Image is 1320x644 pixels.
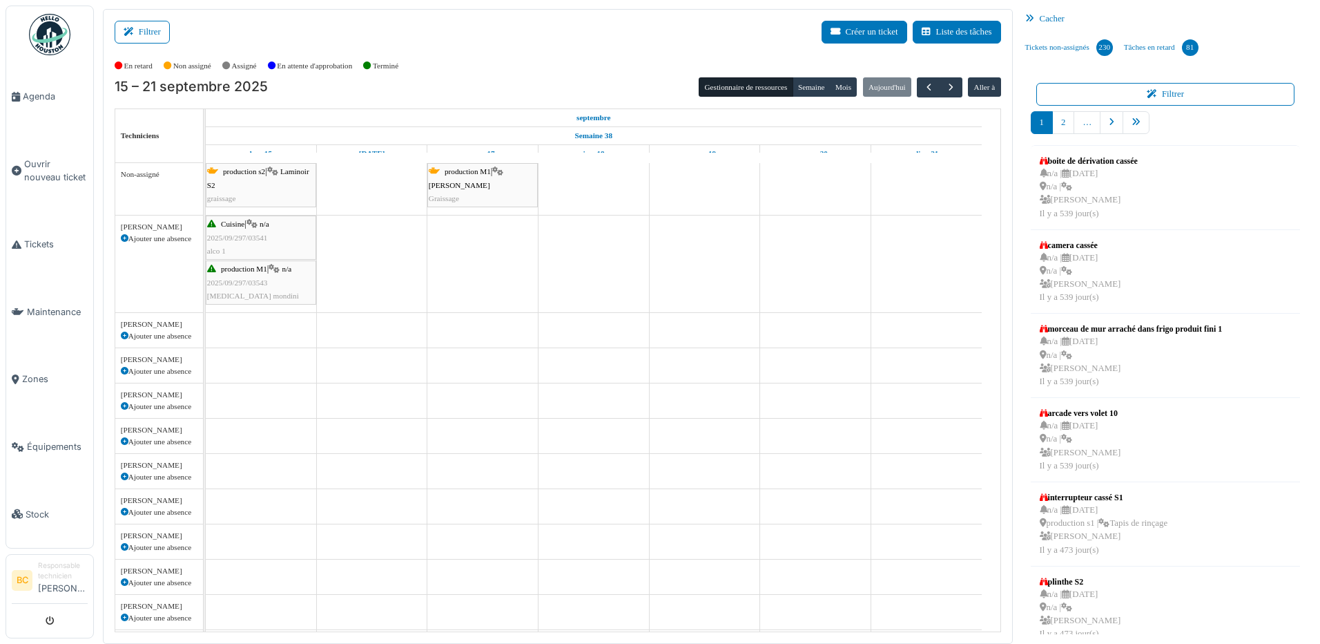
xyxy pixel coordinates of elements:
[221,265,267,273] span: production M1
[863,77,911,97] button: Aujourd'hui
[121,366,197,377] div: Ajouter une absence
[1040,504,1167,557] div: n/a | [DATE] production s1 | Tapis de rinçage [PERSON_NAME] Il y a 473 jour(s)
[822,21,907,44] button: Créer un ticket
[26,508,88,521] span: Stock
[572,127,616,144] a: Semaine 38
[1036,319,1226,392] a: morceau de mur arraché dans frigo produit fini 1 n/a |[DATE] n/a | [PERSON_NAME]Il y a 539 jour(s)
[1182,39,1198,56] div: 81
[246,145,275,162] a: 15 septembre 2025
[1040,491,1167,504] div: interrupteur cassé S1
[221,220,244,228] span: Cuisine
[24,238,88,251] span: Tickets
[373,60,398,72] label: Terminé
[260,220,269,228] span: n/a
[121,389,197,401] div: [PERSON_NAME]
[940,77,962,97] button: Suivant
[1040,576,1121,588] div: plinthe S2
[1020,29,1118,66] a: Tickets non-assignés
[6,63,93,131] a: Agenda
[1040,419,1121,473] div: n/a | [DATE] n/a | [PERSON_NAME] Il y a 539 jour(s)
[1040,167,1138,220] div: n/a | [DATE] n/a | [PERSON_NAME] Il y a 539 jour(s)
[121,530,197,542] div: [PERSON_NAME]
[207,165,315,205] div: |
[6,345,93,413] a: Zones
[121,221,197,233] div: [PERSON_NAME]
[917,77,940,97] button: Précédent
[573,109,614,126] a: 15 septembre 2025
[121,319,197,330] div: [PERSON_NAME]
[207,292,299,300] span: [MEDICAL_DATA] mondini
[121,330,197,342] div: Ajouter une absence
[38,560,88,582] div: Responsable technicien
[207,247,226,255] span: alco 1
[277,60,352,72] label: En attente d'approbation
[793,77,831,97] button: Semaine
[799,145,831,162] a: 20 septembre 2025
[911,145,942,162] a: 21 septembre 2025
[121,354,197,366] div: [PERSON_NAME]
[27,305,88,319] span: Maintenance
[1040,155,1138,167] div: boite de dérivation cassée
[1031,111,1053,134] a: 1
[6,480,93,548] a: Stock
[121,424,197,436] div: [PERSON_NAME]
[1036,83,1295,106] button: Filtrer
[1096,39,1113,56] div: 230
[12,570,32,591] li: BC
[207,167,309,189] span: Laminoir S2
[121,471,197,483] div: Ajouter une absence
[121,577,197,589] div: Ajouter une absence
[830,77,857,97] button: Mois
[6,278,93,346] a: Maintenance
[121,612,197,624] div: Ajouter une absence
[121,506,197,518] div: Ajouter une absence
[1040,252,1121,305] div: n/a | [DATE] n/a | [PERSON_NAME] Il y a 539 jour(s)
[282,265,292,273] span: n/a
[207,194,236,202] span: graissage
[356,145,389,162] a: 16 septembre 2025
[173,60,211,72] label: Non assigné
[29,14,70,55] img: Badge_color-CXgf-gQk.svg
[6,413,93,481] a: Équipements
[115,79,268,95] h2: 15 – 21 septembre 2025
[1118,29,1204,66] a: Tâches en retard
[1020,9,1312,29] div: Cacher
[1036,151,1141,224] a: boite de dérivation cassée n/a |[DATE] n/a | [PERSON_NAME]Il y a 539 jour(s)
[690,145,720,162] a: 19 septembre 2025
[121,495,197,506] div: [PERSON_NAME]
[429,165,536,205] div: |
[429,194,459,202] span: Graissage
[207,234,268,242] span: 2025/09/297/03541
[913,21,1001,44] button: Liste des tâches
[38,560,88,600] li: [PERSON_NAME]
[1040,588,1121,641] div: n/a | [DATE] n/a | [PERSON_NAME] Il y a 473 jour(s)
[27,440,88,453] span: Équipements
[467,145,498,162] a: 17 septembre 2025
[1074,111,1100,134] a: …
[121,131,159,140] span: Techniciens
[1040,323,1223,335] div: morceau de mur arraché dans frigo produit fini 1
[968,77,1000,97] button: Aller à
[207,263,315,303] div: |
[1036,404,1125,476] a: arcade vers volet 10 n/a |[DATE] n/a | [PERSON_NAME]Il y a 539 jour(s)
[1031,111,1301,145] nav: pager
[429,181,490,189] span: [PERSON_NAME]
[24,158,88,184] span: Ouvrir nouveau ticket
[445,167,491,176] span: production M1
[223,167,265,176] span: production s2
[1036,488,1171,560] a: interrupteur cassé S1 n/a |[DATE] production s1 |Tapis de rinçage [PERSON_NAME]Il y a 473 jour(s)
[232,60,257,72] label: Assigné
[22,372,88,386] span: Zones
[124,60,153,72] label: En retard
[121,436,197,448] div: Ajouter une absence
[121,233,197,245] div: Ajouter une absence
[6,131,93,211] a: Ouvrir nouveau ticket
[1040,239,1121,252] div: camera cassée
[1040,407,1121,419] div: arcade vers volet 10
[207,218,315,258] div: |
[115,21,170,44] button: Filtrer
[1036,236,1125,308] a: camera cassée n/a |[DATE] n/a | [PERSON_NAME]Il y a 539 jour(s)
[1040,335,1223,388] div: n/a | [DATE] n/a | [PERSON_NAME] Il y a 539 jour(s)
[121,169,197,180] div: Non-assigné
